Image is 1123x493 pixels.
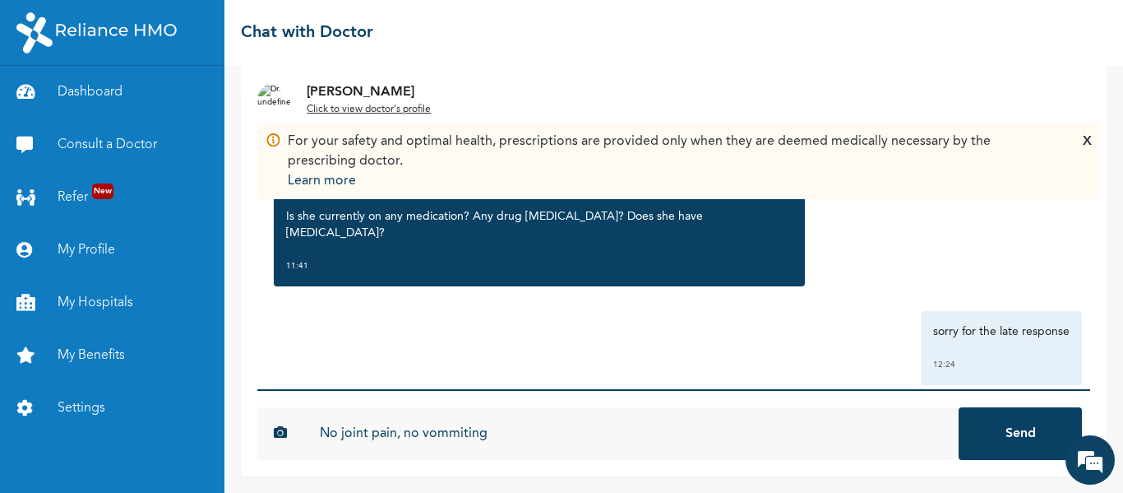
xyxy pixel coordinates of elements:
[30,82,67,123] img: d_794563401_company_1708531726252_794563401
[286,208,792,241] p: Is she currently on any medication? Any drug [MEDICAL_DATA]? Does she have [MEDICAL_DATA]?
[307,105,431,114] u: Click to view doctor's profile
[303,407,959,460] input: Chat with doctor
[266,132,281,148] img: Info
[307,82,431,102] p: [PERSON_NAME]
[257,83,290,116] img: Dr. undefined`
[288,171,1058,191] p: Learn more
[933,356,1070,373] div: 12:24
[8,351,313,409] textarea: Type your message and hit 'Enter'
[92,184,113,199] span: New
[959,407,1082,460] button: Send
[85,92,276,114] div: Chat with us now
[933,323,1070,340] p: sorry for the late response
[288,132,1058,191] div: For your safety and optimal health, prescriptions are provided only when they are deemed medicall...
[161,409,314,460] div: FAQs
[286,258,792,274] div: 11:41
[95,158,227,324] span: We're online!
[16,12,177,53] img: RelianceHMO's Logo
[241,21,373,45] h2: Chat with Doctor
[8,438,161,449] span: Conversation
[1083,132,1092,191] div: X
[270,8,309,48] div: Minimize live chat window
